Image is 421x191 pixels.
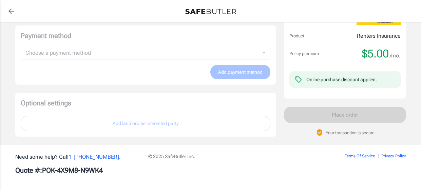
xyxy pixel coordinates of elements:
p: Need some help? Call . [15,153,140,161]
p: © 2025 SafeButler Inc. [148,153,306,160]
span: | [378,154,379,158]
span: $5.00 [362,47,389,60]
p: Product [289,33,304,39]
a: Terms Of Service [345,154,375,158]
div: Online purchase discount applied. [306,76,377,83]
b: Quote #: POK-4X9M8-N9WK4 [15,166,103,174]
img: Back to quotes [185,9,236,14]
span: /mo. [390,51,401,60]
p: Renters Insurance [357,32,401,40]
a: 1-[PHONE_NUMBER] [69,154,119,160]
p: Policy premium [289,50,319,57]
p: Your transaction is secure [326,129,375,136]
a: Privacy Policy [381,154,406,158]
a: back to quotes [4,4,18,18]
